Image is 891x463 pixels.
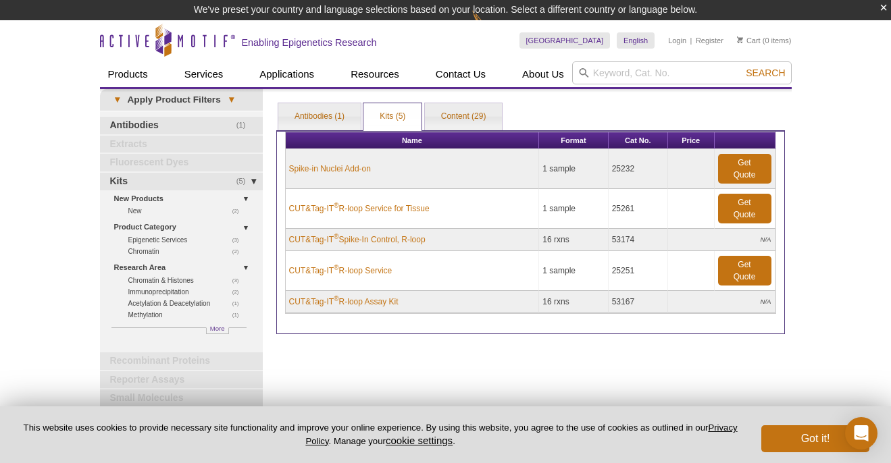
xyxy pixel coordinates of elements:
[232,205,247,217] span: (2)
[232,246,247,257] span: (2)
[334,233,338,240] sup: ®
[289,296,399,308] a: CUT&Tag-IT®R-loop Assay Kit
[609,189,668,229] td: 25261
[386,435,453,446] button: cookie settings
[668,229,775,251] td: N/A
[425,103,503,130] a: Content (29)
[737,32,792,49] li: (0 items)
[342,61,407,87] a: Resources
[176,61,232,87] a: Services
[206,327,229,334] a: More
[472,10,508,42] img: Change Here
[289,202,430,215] a: CUT&Tag-IT®R-loop Service for Tissue
[128,234,247,246] a: (3)Epigenetic Services
[609,251,668,291] td: 25251
[334,202,338,209] sup: ®
[539,251,608,291] td: 1 sample
[100,117,263,134] a: (1)Antibodies
[128,298,247,309] a: (1)Acetylation & Deacetylation
[690,32,692,49] li: |
[128,275,247,286] a: (3)Chromatin & Histones
[539,149,608,189] td: 1 sample
[539,132,608,149] th: Format
[305,423,737,445] a: Privacy Policy
[668,291,775,313] td: N/A
[609,149,668,189] td: 25232
[232,286,247,298] span: (2)
[761,425,869,452] button: Got it!
[107,94,128,106] span: ▾
[363,103,422,130] a: Kits (5)
[232,234,247,246] span: (3)
[742,67,789,79] button: Search
[232,275,247,286] span: (3)
[100,352,263,370] a: Recombinant Proteins
[286,132,540,149] th: Name
[114,192,255,206] a: New Products
[210,323,225,334] span: More
[128,309,247,321] a: (1)Methylation
[22,422,739,447] p: This website uses cookies to provide necessary site functionality and improve your online experie...
[609,229,668,251] td: 53174
[617,32,655,49] a: English
[519,32,611,49] a: [GEOGRAPHIC_DATA]
[539,229,608,251] td: 16 rxns
[100,61,156,87] a: Products
[251,61,322,87] a: Applications
[539,189,608,229] td: 1 sample
[232,298,247,309] span: (1)
[609,291,668,313] td: 53167
[114,220,255,234] a: Product Category
[668,132,715,149] th: Price
[100,389,263,407] a: Small Molecules
[696,36,723,45] a: Register
[242,36,377,49] h2: Enabling Epigenetics Research
[128,246,247,257] a: (2)Chromatin
[845,417,877,450] div: Open Intercom Messenger
[737,36,761,45] a: Cart
[334,264,338,271] sup: ®
[100,154,263,171] a: Fluorescent Dyes
[236,117,253,134] span: (1)
[718,194,771,223] a: Get Quote
[100,136,263,153] a: Extracts
[232,309,247,321] span: (1)
[334,295,338,302] sup: ®
[128,286,247,298] a: (2)Immunoprecipitation
[289,163,371,175] a: Spike-in Nuclei Add-on
[128,205,247,217] a: (2)New
[100,173,263,190] a: (5)Kits
[278,103,361,130] a: Antibodies (1)
[539,291,608,313] td: 16 rxns
[236,173,253,190] span: (5)
[221,94,242,106] span: ▾
[718,256,771,285] a: Get Quote
[609,132,668,149] th: Cat No.
[718,154,771,184] a: Get Quote
[746,67,785,78] span: Search
[428,61,494,87] a: Contact Us
[737,36,743,43] img: Your Cart
[289,234,426,246] a: CUT&Tag-IT®Spike-In Control, R-loop
[514,61,572,87] a: About Us
[114,261,255,275] a: Research Area
[572,61,792,84] input: Keyword, Cat. No.
[668,36,686,45] a: Login
[100,371,263,389] a: Reporter Assays
[289,265,392,277] a: CUT&Tag-IT®R-loop Service
[100,89,263,111] a: ▾Apply Product Filters▾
